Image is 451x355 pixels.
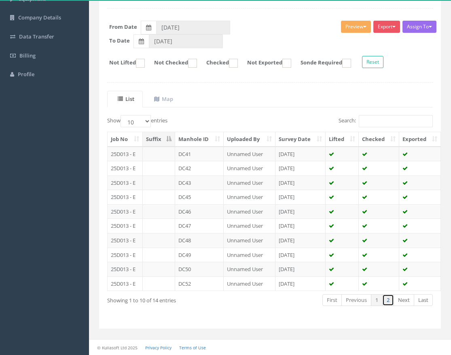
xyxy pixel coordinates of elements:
td: Unnamed User [224,190,275,204]
td: Unnamed User [224,233,275,248]
label: Search: [339,115,433,127]
td: 25D013 - E [108,233,143,248]
td: 25D013 - E [108,262,143,276]
td: Unnamed User [224,276,275,291]
td: DC52 [175,276,224,291]
span: Profile [18,71,34,78]
input: Search: [359,115,433,127]
td: DC49 [175,248,224,262]
th: Survey Date: activate to sort column ascending [275,132,326,147]
td: [DATE] [275,147,326,161]
label: Not Checked [146,59,197,68]
td: DC45 [175,190,224,204]
label: From Date [109,23,137,31]
uib-tab-heading: Map [154,95,173,103]
th: Checked: activate to sort column ascending [359,132,399,147]
button: Assign To [402,21,436,33]
label: To Date [109,37,130,45]
td: Unnamed User [224,147,275,161]
td: [DATE] [275,204,326,219]
th: Exported: activate to sort column ascending [399,132,440,147]
label: Not Lifted [101,59,145,68]
td: [DATE] [275,161,326,175]
td: [DATE] [275,233,326,248]
td: 25D013 - E [108,175,143,190]
th: Manhole ID: activate to sort column ascending [175,132,224,147]
td: 25D013 - E [108,190,143,204]
td: DC41 [175,147,224,161]
a: Previous [341,294,371,306]
td: DC42 [175,161,224,175]
label: Checked [198,59,238,68]
td: DC46 [175,204,224,219]
label: Sonde Required [292,59,351,68]
uib-tab-heading: List [118,95,134,103]
td: [DATE] [275,248,326,262]
select: Showentries [121,115,151,127]
button: Preview [341,21,371,33]
a: Next [394,294,414,306]
a: Privacy Policy [145,345,172,351]
td: 25D013 - E [108,248,143,262]
small: © Kullasoft Ltd 2025 [97,345,138,351]
td: Unnamed User [224,218,275,233]
a: List [107,91,143,107]
td: [DATE] [275,218,326,233]
td: DC50 [175,262,224,276]
span: Data Transfer [19,33,54,40]
td: Unnamed User [224,175,275,190]
label: Show entries [107,115,167,127]
th: Uploaded By: activate to sort column ascending [224,132,275,147]
label: Not Exported [239,59,291,68]
a: Terms of Use [179,345,206,351]
td: [DATE] [275,190,326,204]
a: 1 [371,294,383,306]
div: Showing 1 to 10 of 14 entries [107,293,236,304]
th: Suffix: activate to sort column descending [143,132,176,147]
input: From Date [156,21,230,34]
td: DC43 [175,175,224,190]
td: [DATE] [275,175,326,190]
input: To Date [149,34,223,48]
span: Billing [19,52,36,59]
td: Unnamed User [224,262,275,276]
td: [DATE] [275,262,326,276]
th: Lifted: activate to sort column ascending [326,132,359,147]
span: Company Details [18,14,61,21]
a: First [322,294,342,306]
a: Map [144,91,182,107]
td: 25D013 - E [108,161,143,175]
td: Unnamed User [224,248,275,262]
td: 25D013 - E [108,147,143,161]
button: Export [373,21,400,33]
button: Reset [362,56,383,68]
td: Unnamed User [224,204,275,219]
th: Job No: activate to sort column ascending [108,132,143,147]
td: 25D013 - E [108,204,143,219]
td: 25D013 - E [108,218,143,233]
td: [DATE] [275,276,326,291]
a: Last [414,294,433,306]
a: 2 [382,294,394,306]
td: 25D013 - E [108,276,143,291]
td: Unnamed User [224,161,275,175]
td: DC48 [175,233,224,248]
td: DC47 [175,218,224,233]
